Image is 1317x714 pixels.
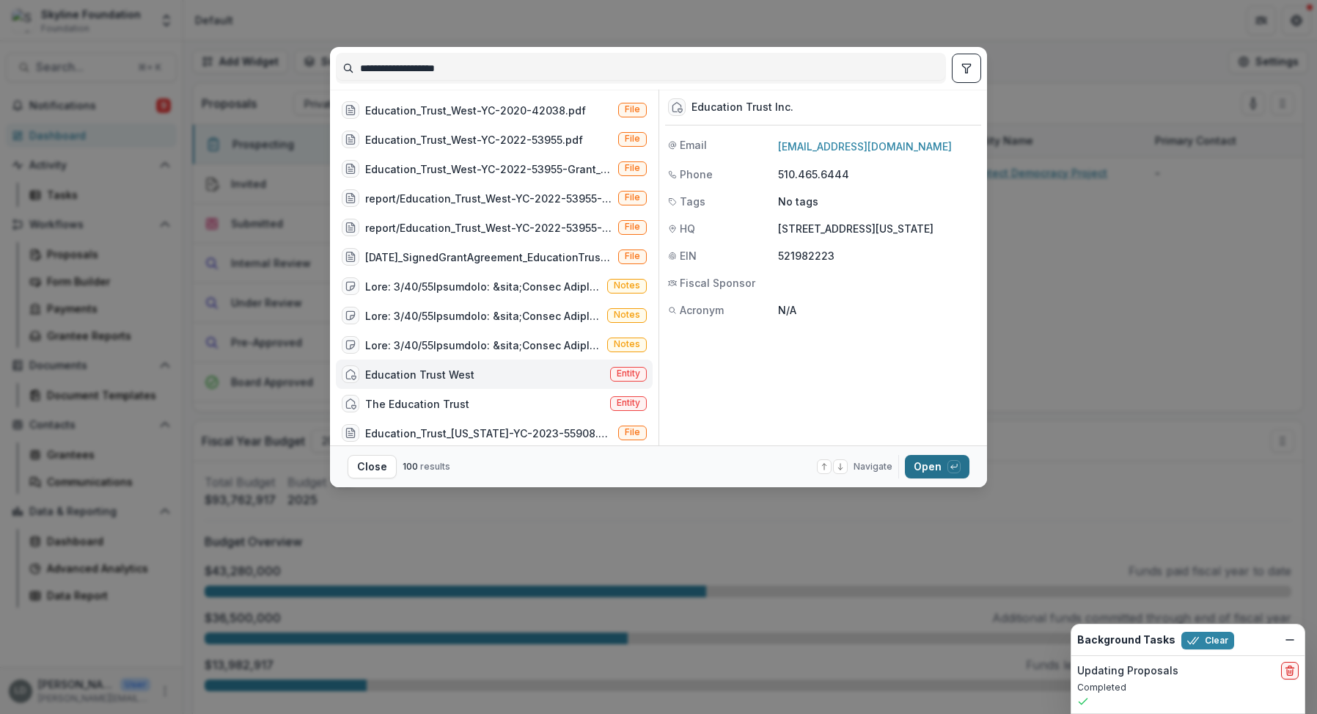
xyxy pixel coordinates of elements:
[365,426,612,441] div: Education_Trust_[US_STATE]-YC-2023-55908.pdf
[691,101,793,114] div: Education Trust Inc.
[1181,632,1234,649] button: Clear
[365,249,612,265] div: [DATE]_SignedGrantAgreement_EducationTrustWest_YCF.pdf
[778,248,978,263] p: 521982223
[365,367,474,382] div: Education Trust West
[1077,681,1299,694] p: Completed
[625,251,640,261] span: File
[365,191,612,206] div: report/Education_Trust_West-YC-2022-53955-Grant_Report.pdf
[778,221,978,236] p: [STREET_ADDRESS][US_STATE]
[348,455,397,478] button: Close
[365,161,612,177] div: Education_Trust_West-YC-2022-53955-Grant_Agreement_January_17_2023.pdf
[403,461,418,472] span: 100
[617,398,640,408] span: Entity
[365,103,586,118] div: Education_Trust_West-YC-2020-42038.pdf
[625,222,640,232] span: File
[614,339,640,349] span: Notes
[365,308,601,324] div: Lore: 3/40/55Ipsumdolo: &sita;Consec AdipIscingelitse:&doei;Tempor incidid utla et dol magna al E...
[365,338,601,353] div: Lore: 3/40/55Ipsumdolo: &sita;Consec AdipIscingelitse:&doei;Tempor incidid utla et dol magna al E...
[365,132,583,147] div: Education_Trust_West-YC-2022-53955.pdf
[1077,634,1175,646] h2: Background Tasks
[1281,631,1299,649] button: Dismiss
[1281,662,1299,680] button: delete
[617,368,640,379] span: Entity
[778,194,818,209] p: No tags
[625,163,640,173] span: File
[680,221,695,236] span: HQ
[680,167,713,182] span: Phone
[365,279,601,294] div: Lore: 3/40/55Ipsumdolo: &sita;Consec AdipIscingelitse:&doei;Tempor incidid utla et dol magna al E...
[680,137,707,153] span: Email
[614,280,640,291] span: Notes
[625,104,640,114] span: File
[680,248,697,263] span: EIN
[680,275,755,291] span: Fiscal Sponsor
[778,140,952,153] a: [EMAIL_ADDRESS][DOMAIN_NAME]
[625,192,640,203] span: File
[365,396,469,412] div: The Education Trust
[625,134,640,144] span: File
[905,455,969,478] button: Open
[680,302,724,318] span: Acronym
[420,461,450,472] span: results
[625,427,640,437] span: File
[854,460,892,473] span: Navigate
[778,302,978,318] p: N/A
[778,167,978,182] p: 510.465.6444
[680,194,705,209] span: Tags
[952,54,981,83] button: toggle filters
[614,310,640,320] span: Notes
[1077,665,1178,677] h2: Updating Proposals
[365,220,612,236] div: report/Education_Trust_West-YC-2022-53955-Grant_Report.pdf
